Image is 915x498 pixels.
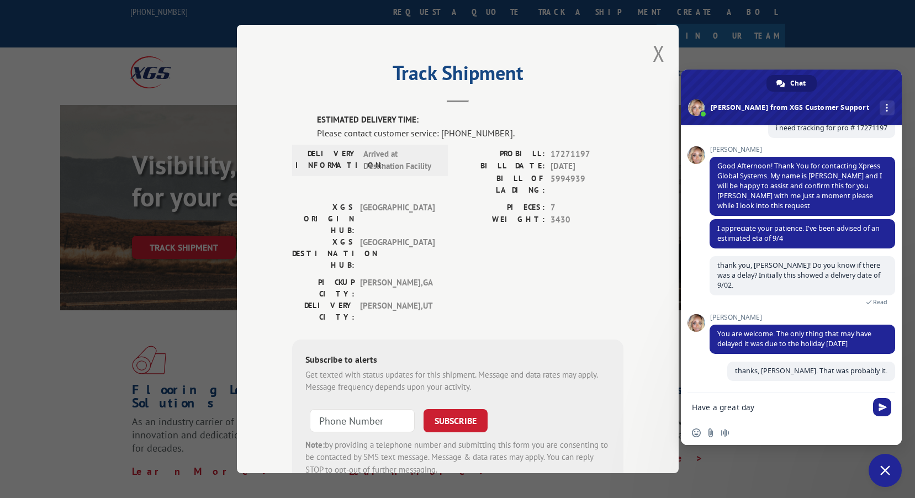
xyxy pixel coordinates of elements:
[360,236,435,271] span: [GEOGRAPHIC_DATA]
[458,160,545,173] label: BILL DATE:
[551,160,623,173] span: [DATE]
[310,409,415,432] input: Phone Number
[305,369,610,394] div: Get texted with status updates for this shipment. Message and data rates may apply. Message frequ...
[717,261,880,290] span: thank you, [PERSON_NAME]! Do you know if there was a delay? Initially this showed a delivery date...
[292,236,355,271] label: XGS DESTINATION HUB:
[360,300,435,323] span: [PERSON_NAME] , UT
[790,75,806,92] span: Chat
[873,398,891,416] span: Send
[735,366,887,375] span: thanks, [PERSON_NAME]. That was probably it.
[317,114,623,126] label: ESTIMATED DELIVERY TIME:
[458,173,545,196] label: BILL OF LADING:
[766,75,817,92] a: Chat
[295,148,358,173] label: DELIVERY INFORMATION:
[692,428,701,437] span: Insert an emoji
[360,277,435,300] span: [PERSON_NAME] , GA
[317,126,623,140] div: Please contact customer service: [PHONE_NUMBER].
[551,148,623,161] span: 17271197
[458,214,545,226] label: WEIGHT:
[305,439,610,476] div: by providing a telephone number and submitting this form you are consenting to be contacted by SM...
[551,214,623,226] span: 3430
[717,224,880,243] span: I appreciate your patience. I've been advised of an estimated eta of 9/4
[305,439,325,450] strong: Note:
[292,300,355,323] label: DELIVERY CITY:
[873,298,887,306] span: Read
[721,428,729,437] span: Audio message
[869,454,902,487] a: Close chat
[653,39,665,68] button: Close modal
[706,428,715,437] span: Send a file
[717,161,882,210] span: Good Afternoon! Thank You for contacting Xpress Global Systems. My name is [PERSON_NAME] and I wi...
[717,329,871,348] span: You are welcome. The only thing that may have delayed it was due to the holiday [DATE]
[360,202,435,236] span: [GEOGRAPHIC_DATA]
[458,148,545,161] label: PROBILL:
[305,353,610,369] div: Subscribe to alerts
[710,146,895,153] span: [PERSON_NAME]
[292,277,355,300] label: PICKUP CITY:
[551,173,623,196] span: 5994939
[458,202,545,214] label: PIECES:
[424,409,488,432] button: SUBSCRIBE
[363,148,438,173] span: Arrived at Destination Facility
[292,202,355,236] label: XGS ORIGIN HUB:
[551,202,623,214] span: 7
[292,65,623,86] h2: Track Shipment
[710,314,895,321] span: [PERSON_NAME]
[692,393,869,421] textarea: Compose your message...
